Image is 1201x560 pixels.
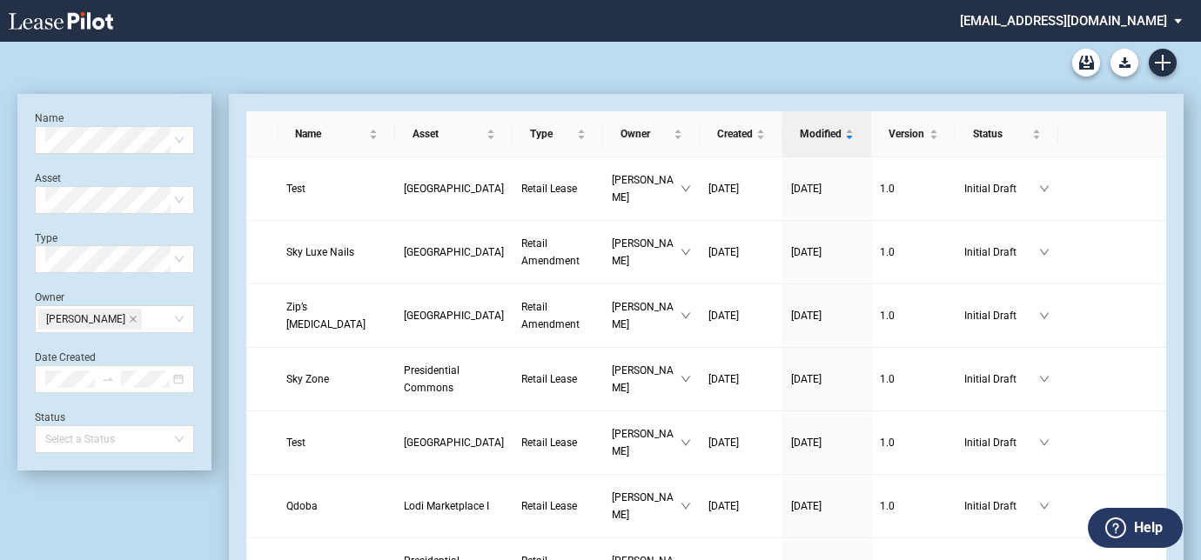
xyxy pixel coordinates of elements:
[521,373,577,385] span: Retail Lease
[880,243,947,261] a: 1.0
[791,370,862,388] a: [DATE]
[612,298,681,333] span: [PERSON_NAME]
[708,500,739,512] span: [DATE]
[521,437,577,449] span: Retail Lease
[871,111,956,157] th: Version
[964,307,1039,324] span: Initial Draft
[681,183,691,194] span: down
[35,351,96,363] label: Date Created
[521,301,580,330] span: Retail Amendment
[286,298,386,333] a: Zip’s [MEDICAL_DATA]
[404,362,504,397] a: Presidential Commons
[35,291,64,303] label: Owner
[964,180,1039,197] span: Initial Draft
[286,180,386,197] a: Test
[791,437,822,449] span: [DATE]
[35,411,65,423] label: Status
[521,370,594,388] a: Retail Lease
[708,437,739,449] span: [DATE]
[880,246,895,258] span: 1 . 0
[286,370,386,388] a: Sky Zone
[35,112,64,124] label: Name
[278,111,395,157] th: Name
[791,497,862,515] a: [DATE]
[286,301,366,330] span: Zip’s Dry Cleaning
[286,183,305,195] span: Test
[681,437,691,448] span: down
[1134,517,1163,539] label: Help
[791,434,862,451] a: [DATE]
[513,111,603,157] th: Type
[612,362,681,397] span: [PERSON_NAME]
[521,183,577,195] span: Retail Lease
[612,171,681,206] span: [PERSON_NAME]
[880,500,895,512] span: 1 . 0
[708,307,774,324] a: [DATE]
[717,125,753,143] span: Created
[1088,508,1183,548] button: Help
[681,247,691,257] span: down
[791,243,862,261] a: [DATE]
[612,489,681,523] span: [PERSON_NAME]
[708,370,774,388] a: [DATE]
[700,111,782,157] th: Created
[621,125,670,143] span: Owner
[880,183,895,195] span: 1 . 0
[603,111,700,157] th: Owner
[708,497,774,515] a: [DATE]
[708,310,739,322] span: [DATE]
[129,315,138,323] span: close
[404,180,504,197] a: [GEOGRAPHIC_DATA]
[404,246,504,258] span: Pompano Citi Centre
[38,309,142,330] span: Catherine Midkiff
[404,183,504,195] span: Pompano Citi Centre
[413,125,483,143] span: Asset
[521,434,594,451] a: Retail Lease
[681,310,691,321] span: down
[286,246,354,258] span: Sky Luxe Nails
[1105,49,1144,77] md-menu: Download Blank Form List
[1039,247,1050,257] span: down
[880,370,947,388] a: 1.0
[973,125,1029,143] span: Status
[35,232,57,244] label: Type
[102,373,114,385] span: swap-right
[1039,310,1050,321] span: down
[889,125,926,143] span: Version
[964,497,1039,515] span: Initial Draft
[708,183,739,195] span: [DATE]
[791,310,822,322] span: [DATE]
[791,180,862,197] a: [DATE]
[880,437,895,449] span: 1 . 0
[521,298,594,333] a: Retail Amendment
[791,500,822,512] span: [DATE]
[708,243,774,261] a: [DATE]
[880,373,895,385] span: 1 . 0
[880,307,947,324] a: 1.0
[404,434,504,451] a: [GEOGRAPHIC_DATA]
[880,310,895,322] span: 1 . 0
[404,500,489,512] span: Lodi Marketplace I
[791,307,862,324] a: [DATE]
[956,111,1058,157] th: Status
[404,307,504,324] a: [GEOGRAPHIC_DATA]
[404,497,504,515] a: Lodi Marketplace I
[964,243,1039,261] span: Initial Draft
[286,497,386,515] a: Qdoba
[102,373,114,385] span: to
[708,434,774,451] a: [DATE]
[521,497,594,515] a: Retail Lease
[1110,49,1138,77] button: Download Blank Form
[964,370,1039,388] span: Initial Draft
[521,180,594,197] a: Retail Lease
[404,310,504,322] span: Westgate Shopping Center
[708,373,739,385] span: [DATE]
[708,180,774,197] a: [DATE]
[681,374,691,384] span: down
[286,373,329,385] span: Sky Zone
[521,237,580,267] span: Retail Amendment
[286,437,305,449] span: Test
[612,425,681,460] span: [PERSON_NAME]
[404,243,504,261] a: [GEOGRAPHIC_DATA]
[880,180,947,197] a: 1.0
